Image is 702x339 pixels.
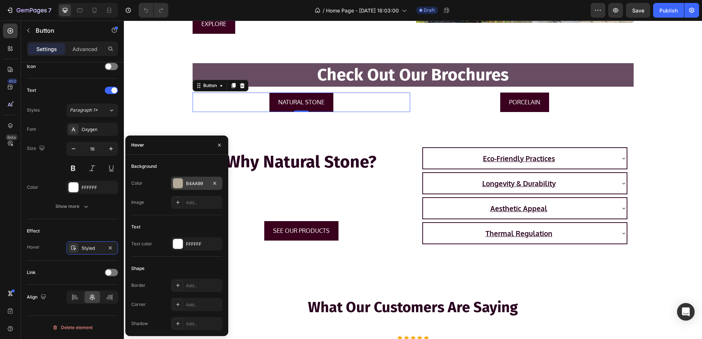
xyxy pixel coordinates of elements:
[186,180,207,187] div: B4AA99
[186,282,221,289] div: Add...
[27,107,40,113] div: Styles
[653,3,684,18] button: Publish
[154,76,201,87] p: NATURAL STONE
[139,3,168,18] div: Undo/Redo
[27,63,36,70] div: Icon
[626,3,650,18] button: Save
[72,45,97,53] p: Advanced
[27,87,36,94] div: Text
[149,205,206,216] p: SEE OUR PRODUCTS
[124,21,702,339] iframe: Design area
[140,201,215,220] button: <p>SEE OUR PRODUCTS</p>
[6,134,18,140] div: Beta
[366,181,423,194] p: Aesthetic Appeal
[27,292,48,302] div: Align
[131,265,144,272] div: Shape
[131,224,140,230] div: Text
[131,282,146,289] div: Border
[78,62,94,68] div: Button
[632,7,644,14] span: Save
[27,228,40,234] div: Effect
[131,180,143,187] div: Color
[7,78,18,84] div: 450
[27,200,118,213] button: Show more
[36,26,98,35] p: Button
[55,203,90,210] div: Show more
[359,131,431,144] p: Eco-Friendly Practices
[27,244,40,250] div: Hover
[131,163,157,170] div: Background
[82,245,103,252] div: Styled
[146,72,209,91] button: <p>NATURAL STONE</p>
[385,76,416,87] p: PORCELAIN
[362,206,429,219] p: Thermal Regulation
[27,322,118,333] button: Delete element
[323,7,325,14] span: /
[27,144,46,154] div: Size
[131,142,144,148] div: Hover
[376,72,425,91] button: <p>PORCELAIN</p>
[659,7,678,14] div: Publish
[82,184,116,191] div: FFFFFF
[3,3,55,18] button: 7
[48,6,51,15] p: 7
[82,126,116,133] div: Oxygen
[131,199,144,206] div: Image
[131,320,148,327] div: Shadow
[326,7,399,14] span: Home Page - [DATE] 18:03:00
[36,45,57,53] p: Settings
[358,156,432,169] p: Longevity & Durability
[27,269,36,276] div: Link
[69,130,286,153] h2: Why Natural Stone?
[70,107,98,113] span: Paragraph 1*
[67,104,118,117] button: Paragraph 1*
[186,302,221,308] div: Add...
[69,43,510,66] h2: Check Out Our Brochures
[186,241,221,248] div: FFFFFF
[27,126,36,133] div: Font
[52,323,93,332] div: Delete element
[69,277,509,296] p: What Our Customers Are Saying
[131,241,152,247] div: Text color
[424,7,435,14] span: Draft
[186,321,221,327] div: Add...
[186,199,221,206] div: Add...
[677,303,695,321] div: Open Intercom Messenger
[27,184,38,191] div: Color
[131,301,146,308] div: Corner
